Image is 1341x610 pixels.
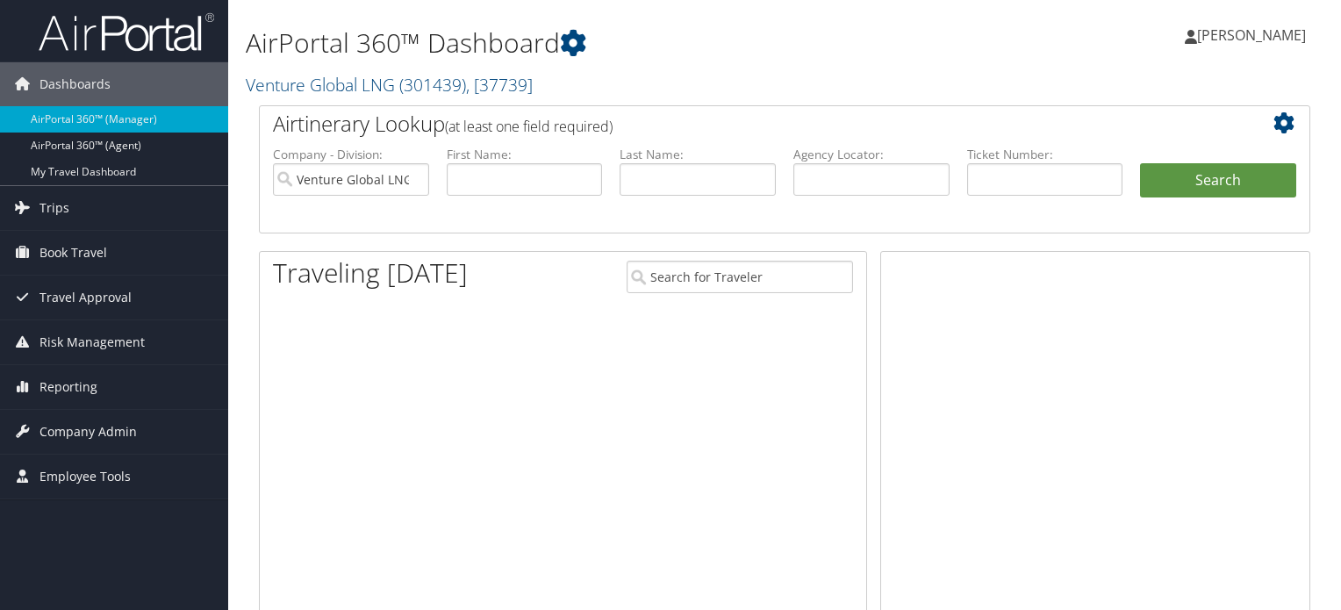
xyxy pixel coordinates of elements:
[39,11,214,53] img: airportal-logo.png
[39,410,137,454] span: Company Admin
[620,146,776,163] label: Last Name:
[967,146,1123,163] label: Ticket Number:
[39,455,131,499] span: Employee Tools
[399,73,466,97] span: ( 301439 )
[273,146,429,163] label: Company - Division:
[273,255,468,291] h1: Traveling [DATE]
[466,73,533,97] span: , [ 37739 ]
[39,276,132,319] span: Travel Approval
[39,231,107,275] span: Book Travel
[39,320,145,364] span: Risk Management
[273,109,1208,139] h2: Airtinerary Lookup
[246,73,533,97] a: Venture Global LNG
[39,186,69,230] span: Trips
[1185,9,1323,61] a: [PERSON_NAME]
[447,146,603,163] label: First Name:
[1197,25,1306,45] span: [PERSON_NAME]
[1140,163,1296,198] button: Search
[39,62,111,106] span: Dashboards
[246,25,965,61] h1: AirPortal 360™ Dashboard
[39,365,97,409] span: Reporting
[627,261,853,293] input: Search for Traveler
[445,117,613,136] span: (at least one field required)
[793,146,950,163] label: Agency Locator:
